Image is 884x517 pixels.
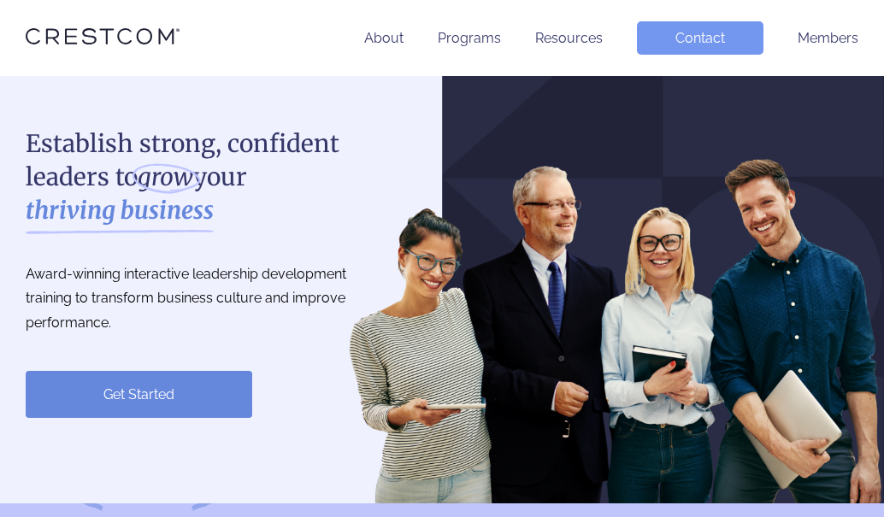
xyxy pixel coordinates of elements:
a: Resources [535,30,603,46]
p: Award-winning interactive leadership development training to transform business culture and impro... [26,262,385,336]
h1: Establish strong, confident leaders to your [26,127,385,228]
strong: thriving business [26,194,214,227]
a: Members [798,30,858,46]
a: Programs [438,30,501,46]
a: Contact [637,21,763,55]
a: Get Started [26,371,252,418]
a: About [364,30,404,46]
i: grow [138,161,193,194]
